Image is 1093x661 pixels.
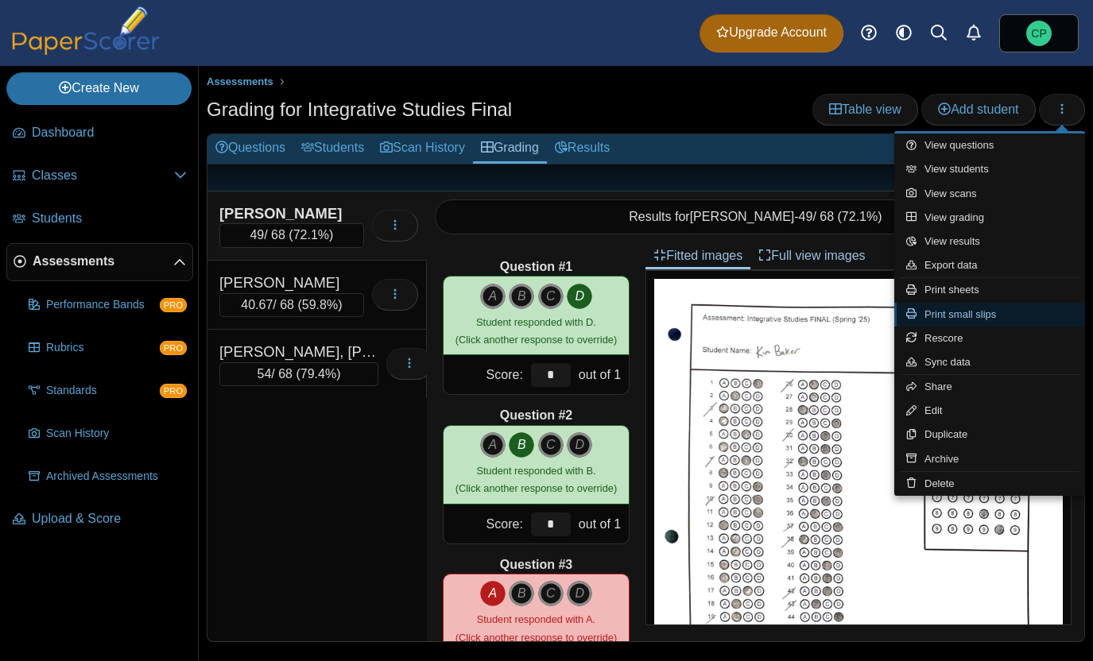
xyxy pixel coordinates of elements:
[575,504,629,543] div: out of 1
[207,96,512,123] h1: Grading for Integrative Studies Final
[6,6,165,55] img: PaperScorer
[509,432,534,458] i: B
[842,210,878,223] span: 72.1%
[302,298,338,311] span: 59.8%
[32,210,187,227] span: Students
[250,228,264,242] span: 49
[241,298,273,311] span: 40.67
[473,134,547,164] a: Grading
[921,94,1035,126] a: Add student
[799,210,813,223] span: 49
[700,14,843,52] a: Upgrade Account
[894,350,1085,374] a: Sync data
[509,581,534,606] i: B
[894,182,1085,206] a: View scans
[22,286,193,324] a: Performance Bands PRO
[567,581,592,606] i: D
[455,465,617,494] small: (Click another response to override)
[6,501,193,539] a: Upload & Score
[500,407,573,424] b: Question #2
[477,613,595,625] span: Student responded with A.
[293,228,329,242] span: 72.1%
[46,469,187,485] span: Archived Assessments
[812,94,918,126] a: Table view
[160,384,187,398] span: PRO
[509,284,534,309] i: B
[444,355,527,394] div: Score:
[1031,28,1046,39] span: Cyrus Patel
[894,303,1085,327] a: Print small slips
[567,432,592,458] i: D
[6,114,193,153] a: Dashboard
[46,383,160,399] span: Standards
[160,341,187,355] span: PRO
[160,298,187,312] span: PRO
[567,284,592,309] i: D
[829,102,901,116] span: Table view
[455,316,617,346] small: (Click another response to override)
[480,432,506,458] i: A
[444,504,527,543] div: Score:
[219,362,378,386] div: / 68 ( )
[32,167,174,184] span: Classes
[894,375,1085,399] a: Share
[6,243,193,281] a: Assessments
[258,367,272,381] span: 54
[476,465,595,477] span: Student responded with B.
[207,75,273,87] span: Assessments
[33,253,173,270] span: Assessments
[538,581,564,606] i: C
[372,134,473,164] a: Scan History
[22,415,193,453] a: Scan History
[6,44,165,57] a: PaperScorer
[22,372,193,410] a: Standards PRO
[219,342,378,362] div: [PERSON_NAME], [PERSON_NAME]
[750,242,873,269] a: Full view images
[894,423,1085,446] a: Duplicate
[894,278,1085,302] a: Print sheets
[500,258,573,276] b: Question #1
[938,102,1018,116] span: Add student
[538,284,564,309] i: C
[716,24,827,41] span: Upgrade Account
[46,297,160,313] span: Performance Bands
[219,293,364,317] div: / 68 ( )
[480,581,506,606] i: A
[480,284,506,309] i: A
[435,199,1076,234] div: Results for - / 68 ( )
[690,210,795,223] span: [PERSON_NAME]
[22,458,193,496] a: Archived Assessments
[6,72,192,104] a: Create New
[46,426,187,442] span: Scan History
[455,613,617,643] small: (Click another response to override)
[999,14,1079,52] a: Cyrus Patel
[46,340,160,356] span: Rubrics
[894,206,1085,230] a: View grading
[500,556,573,574] b: Question #3
[219,223,364,247] div: / 68 ( )
[894,447,1085,471] a: Archive
[22,329,193,367] a: Rubrics PRO
[894,230,1085,253] a: View results
[894,157,1085,181] a: View students
[6,157,193,195] a: Classes
[956,16,991,51] a: Alerts
[207,134,293,164] a: Questions
[894,472,1085,496] a: Delete
[32,124,187,141] span: Dashboard
[894,253,1085,277] a: Export data
[219,273,364,293] div: [PERSON_NAME]
[6,200,193,238] a: Students
[575,355,629,394] div: out of 1
[538,432,564,458] i: C
[300,367,336,381] span: 79.4%
[293,134,372,164] a: Students
[219,203,364,224] div: [PERSON_NAME]
[645,242,750,269] a: Fitted images
[203,72,277,92] a: Assessments
[1026,21,1052,46] span: Cyrus Patel
[547,134,618,164] a: Results
[32,510,187,528] span: Upload & Score
[894,399,1085,423] a: Edit
[894,133,1085,157] a: View questions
